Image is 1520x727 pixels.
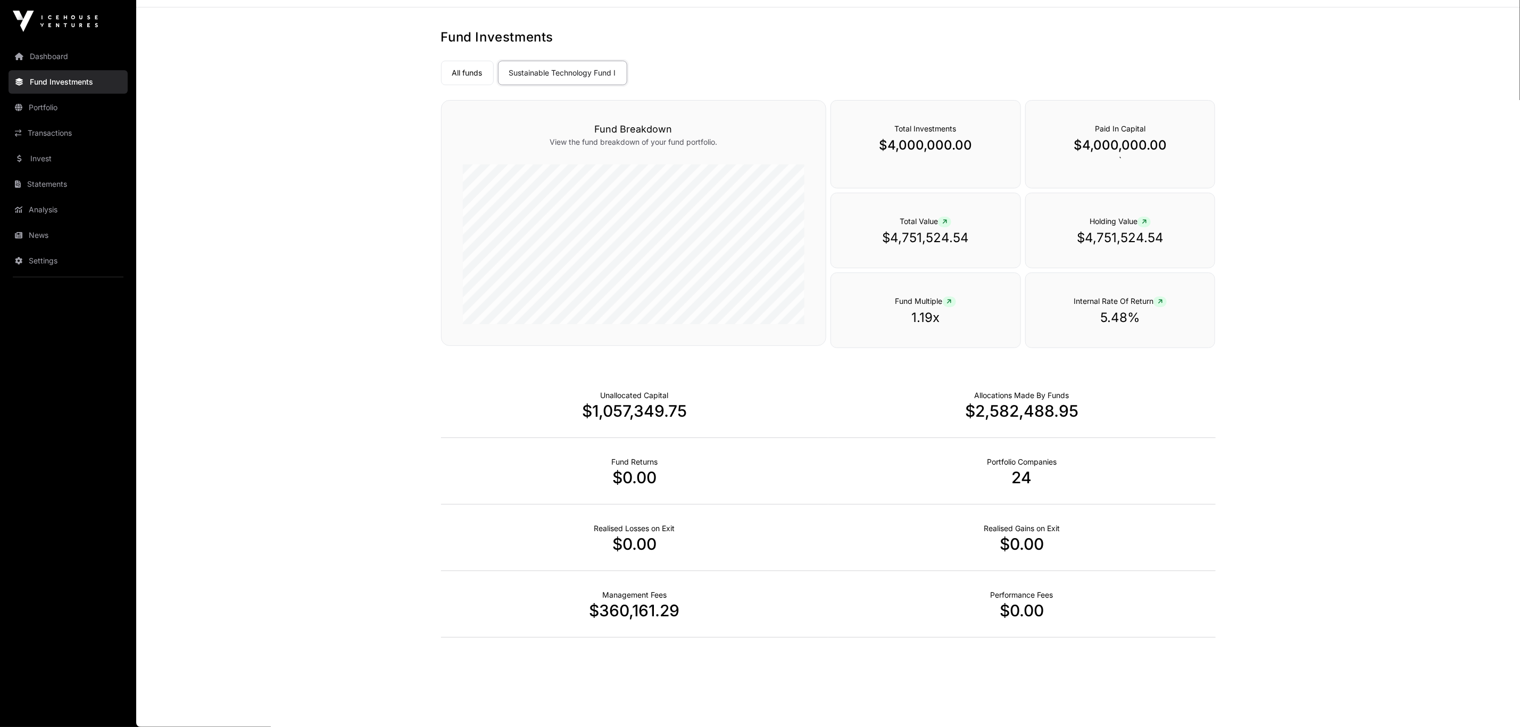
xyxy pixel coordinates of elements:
[441,534,828,553] p: $0.00
[828,601,1216,620] p: $0.00
[9,198,128,221] a: Analysis
[13,11,98,32] img: Icehouse Ventures Logo
[594,523,675,534] p: Net Realised on Negative Exits
[987,457,1057,467] p: Number of Companies Deployed Into
[895,124,957,133] span: Total Investments
[852,137,999,154] p: $4,000,000.00
[441,401,828,420] p: $1,057,349.75
[9,172,128,196] a: Statements
[9,45,128,68] a: Dashboard
[9,249,128,272] a: Settings
[9,121,128,145] a: Transactions
[441,61,494,85] a: All funds
[498,61,627,85] a: Sustainable Technology Fund I
[9,96,128,119] a: Portfolio
[852,229,999,246] p: $4,751,524.54
[895,296,956,305] span: Fund Multiple
[601,390,669,401] p: Cash not yet allocated
[852,309,999,326] p: 1.19x
[828,468,1216,487] p: 24
[975,390,1069,401] p: Capital Deployed Into Companies
[1025,100,1216,188] div: `
[984,523,1060,534] p: Net Realised on Positive Exits
[1047,229,1194,246] p: $4,751,524.54
[9,70,128,94] a: Fund Investments
[441,601,828,620] p: $360,161.29
[828,401,1216,420] p: $2,582,488.95
[602,590,667,600] p: Fund Management Fees incurred to date
[991,590,1053,600] p: Fund Performance Fees (Carry) incurred to date
[441,29,1216,46] h1: Fund Investments
[9,147,128,170] a: Invest
[1074,296,1167,305] span: Internal Rate Of Return
[1090,217,1151,226] span: Holding Value
[900,217,951,226] span: Total Value
[1047,137,1194,154] p: $4,000,000.00
[1047,309,1194,326] p: 5.48%
[463,137,804,147] p: View the fund breakdown of your fund portfolio.
[441,468,828,487] p: $0.00
[1095,124,1145,133] span: Paid In Capital
[1467,676,1520,727] iframe: Chat Widget
[463,122,804,137] h3: Fund Breakdown
[611,457,658,467] p: Realised Returns from Funds
[9,224,128,247] a: News
[828,534,1216,553] p: $0.00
